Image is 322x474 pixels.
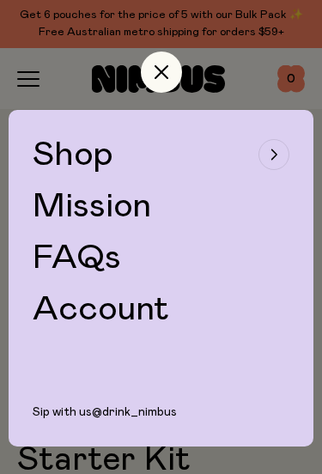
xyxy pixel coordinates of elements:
[33,292,169,326] a: Account
[33,240,121,275] a: FAQs
[33,137,113,172] span: Shop
[9,405,313,447] div: Sip with us
[92,406,177,418] a: @drink_nimbus
[33,137,289,172] button: Shop
[33,189,151,223] a: Mission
